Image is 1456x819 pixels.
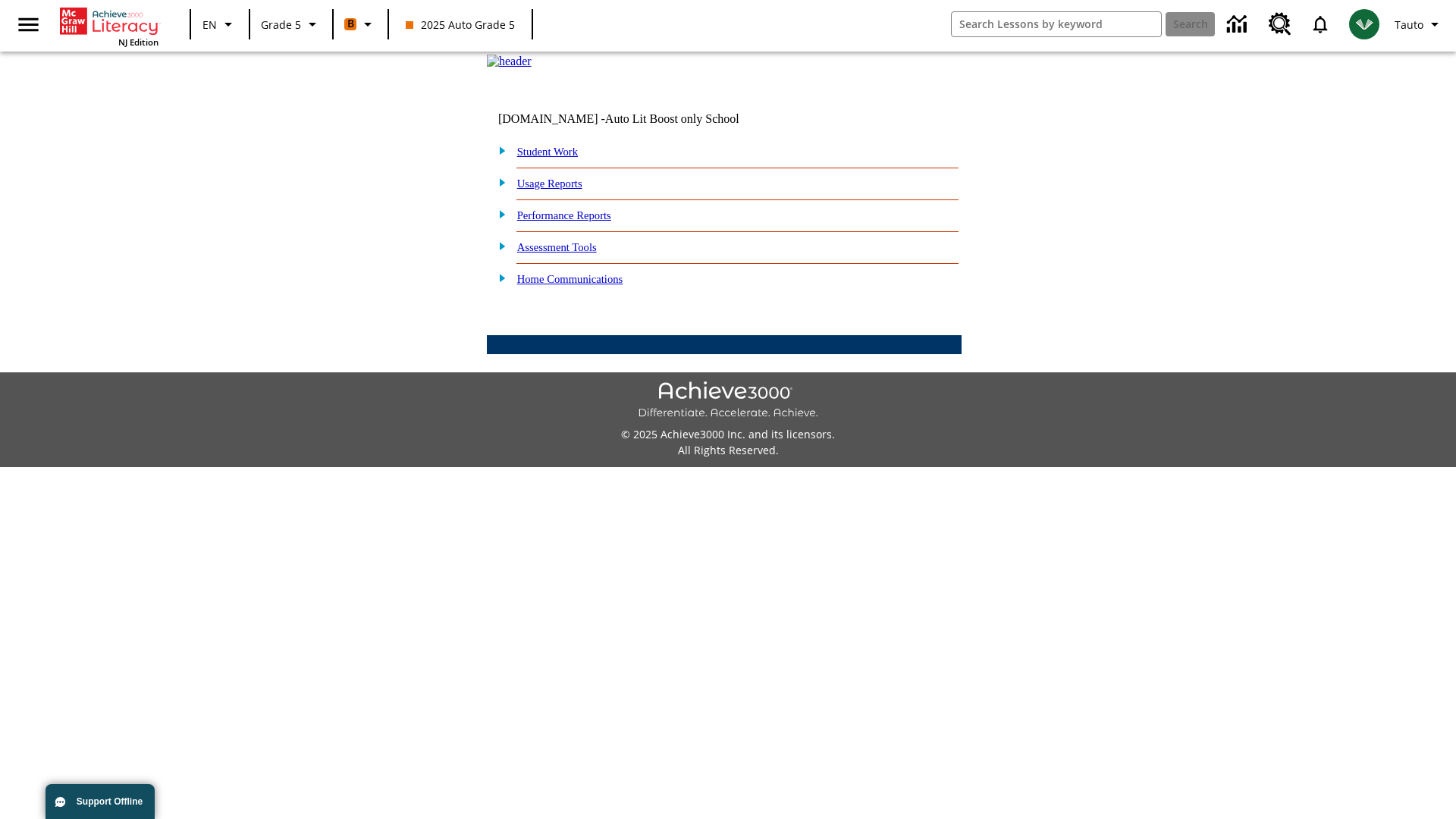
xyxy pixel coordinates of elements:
span: B [347,14,354,33]
a: Student Work [517,146,578,158]
input: search field [952,12,1161,36]
img: plus.gif [491,239,507,253]
button: Open side menu [6,2,51,47]
span: Tauto [1395,17,1423,33]
img: plus.gif [491,143,507,157]
span: 2025 Auto Grade 5 [406,17,515,33]
a: Data Center [1218,4,1260,45]
button: Boost Class color is orange. Change class color [338,11,383,38]
button: Profile/Settings [1389,11,1450,38]
img: avatar image [1349,9,1379,39]
a: Notifications [1301,5,1340,44]
nobr: Auto Lit Boost only School [605,112,739,125]
a: Home Communications [517,273,623,285]
a: Resource Center, Will open in new tab [1260,4,1301,45]
img: plus.gif [491,175,507,189]
a: Performance Reports [517,209,611,221]
a: Assessment Tools [517,241,597,253]
span: EN [202,17,217,33]
button: Grade: Grade 5, Select a grade [255,11,328,38]
button: Support Offline [45,784,155,819]
div: Home [60,5,158,48]
img: header [487,55,532,68]
span: Support Offline [77,796,143,807]
span: Grade 5 [261,17,301,33]
img: Achieve3000 Differentiate Accelerate Achieve [638,381,818,420]
td: [DOMAIN_NAME] - [498,112,777,126]
span: NJ Edition [118,36,158,48]
a: Usage Reports [517,177,582,190]
button: Select a new avatar [1340,5,1389,44]
img: plus.gif [491,271,507,284]
img: plus.gif [491,207,507,221]
button: Language: EN, Select a language [196,11,244,38]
